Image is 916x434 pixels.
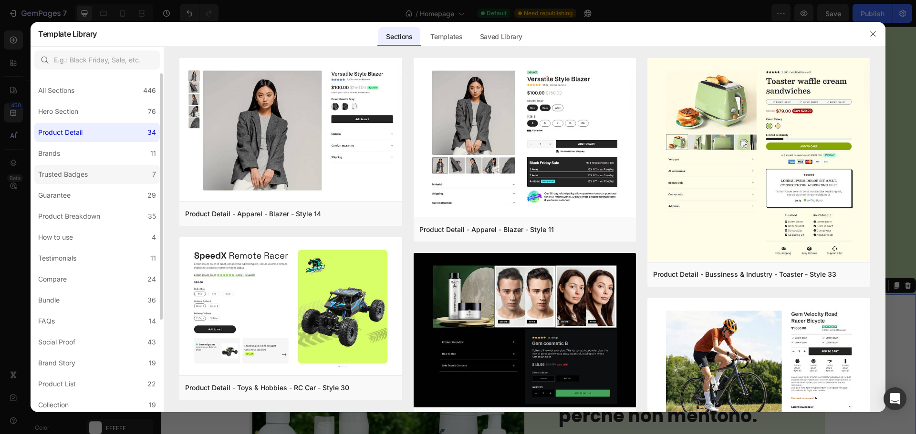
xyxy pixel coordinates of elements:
[38,378,76,390] div: Product List
[38,232,73,243] div: How to use
[647,58,870,265] img: pd33.png
[147,294,156,306] div: 36
[38,127,83,138] div: Product Detail
[472,27,530,46] div: Saved Library
[56,129,340,151] p: Prodotti delicati e sicuri per la pelle dei tuoi bambini, pensati da genitori che sanno cosa sign...
[684,253,726,264] button: AI Content
[55,42,341,118] h1: Perché ogni ’Mamma’ merita un momento di serenità
[55,175,156,198] button: <p>Vai allo Shop</p>
[149,357,156,369] div: 19
[423,27,470,46] div: Templates
[147,336,156,348] div: 43
[148,211,156,222] div: 35
[38,148,60,159] div: Brands
[185,208,321,220] div: Product Detail - Apparel - Blazer - Style 14
[38,399,69,411] div: Collection
[185,382,349,394] div: Product Detail - Toys & Hobbies - RC Car - Style 30
[152,232,156,243] div: 4
[38,336,75,348] div: Social Proof
[38,106,78,117] div: Hero Section
[38,252,76,264] div: Testimonials
[38,273,67,285] div: Compare
[179,237,402,377] img: pd30.png
[570,254,599,263] div: Section 2
[38,315,55,327] div: FAQs
[616,254,677,263] p: Create Theme Section
[38,357,75,369] div: Brand Story
[414,253,636,409] img: pr12.png
[147,127,156,138] div: 34
[884,387,906,410] div: Open Intercom Messenger
[150,252,156,264] div: 11
[147,190,156,201] div: 29
[653,269,836,280] div: Product Detail - Bussiness & Industry - Toaster - Style 33
[38,190,71,201] div: Guarantee
[148,106,156,117] div: 76
[397,355,631,401] h2: Prodotti di qualità, perché non mentono.
[147,378,156,390] div: 22
[34,50,160,70] input: E.g.: Black Friday, Sale, etc.
[378,27,420,46] div: Sections
[38,294,60,306] div: Bundle
[414,58,636,219] img: pd16.png
[38,169,88,180] div: Trusted Badges
[152,169,156,180] div: 7
[143,85,156,96] div: 446
[149,399,156,411] div: 19
[419,224,554,235] div: Product Detail - Apparel - Blazer - Style 11
[38,211,100,222] div: Product Breakdown
[147,273,156,285] div: 24
[38,21,97,46] h2: Template Library
[150,148,156,159] div: 11
[149,315,156,327] div: 14
[38,85,74,96] div: All Sections
[78,181,133,192] p: Vai allo Shop
[179,58,402,203] img: pd19.png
